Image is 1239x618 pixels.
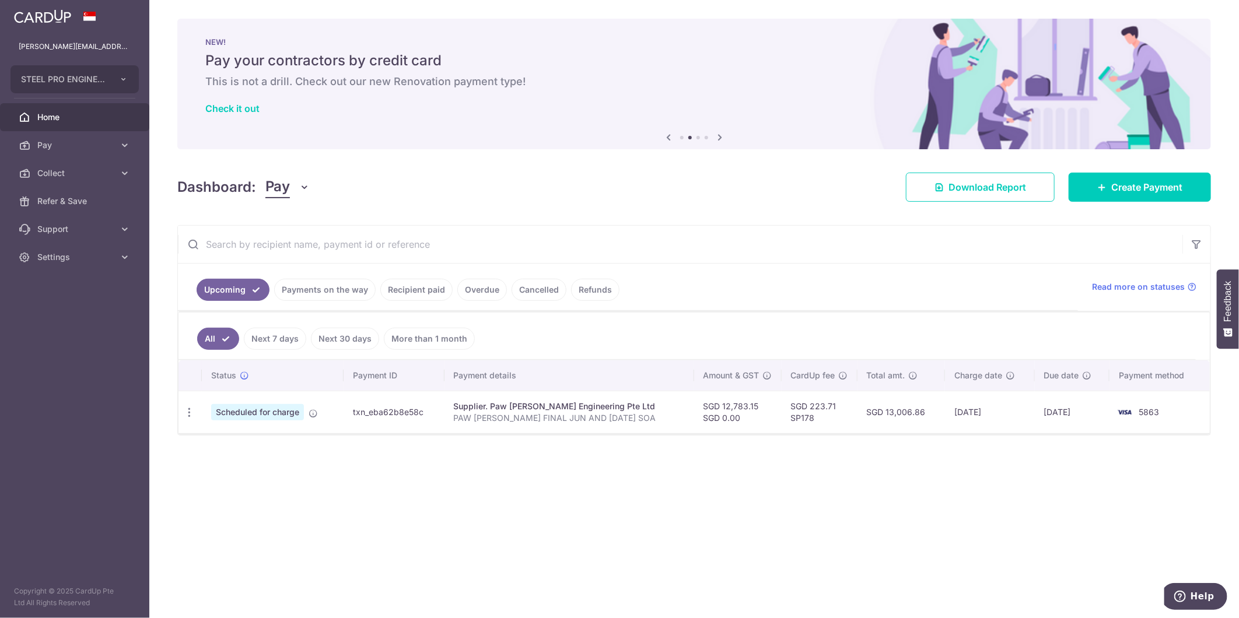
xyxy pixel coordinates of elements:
span: Create Payment [1111,180,1182,194]
img: Renovation banner [177,19,1211,149]
span: Scheduled for charge [211,404,304,420]
span: Refer & Save [37,195,114,207]
span: STEEL PRO ENGINEERING PTE LTD [21,73,107,85]
span: Download Report [949,180,1026,194]
td: SGD 12,783.15 SGD 0.00 [694,391,782,433]
a: Next 7 days [244,328,306,350]
span: Pay [37,139,114,151]
a: Recipient paid [380,279,453,301]
p: [PERSON_NAME][EMAIL_ADDRESS][DOMAIN_NAME] [19,41,131,52]
h4: Dashboard: [177,177,256,198]
th: Payment method [1109,360,1210,391]
span: Support [37,223,114,235]
a: Refunds [571,279,619,301]
a: Create Payment [1069,173,1211,202]
button: Feedback - Show survey [1217,269,1239,349]
img: CardUp [14,9,71,23]
span: 5863 [1139,407,1159,417]
span: Home [37,111,114,123]
td: SGD 13,006.86 [857,391,945,433]
a: Upcoming [197,279,269,301]
img: Bank Card [1113,405,1136,419]
a: Download Report [906,173,1055,202]
span: Collect [37,167,114,179]
input: Search by recipient name, payment id or reference [178,226,1182,263]
span: Settings [37,251,114,263]
div: Supplier. Paw [PERSON_NAME] Engineering Pte Ltd [454,401,685,412]
a: Cancelled [512,279,566,301]
p: NEW! [205,37,1183,47]
p: PAW [PERSON_NAME] FINAL JUN AND [DATE] SOA [454,412,685,424]
span: Amount & GST [703,370,759,381]
a: Check it out [205,103,260,114]
span: Feedback [1223,281,1233,322]
iframe: Opens a widget where you can find more information [1164,583,1227,612]
h5: Pay your contractors by credit card [205,51,1183,70]
span: Due date [1044,370,1079,381]
a: Next 30 days [311,328,379,350]
button: Pay [265,176,310,198]
span: Total amt. [867,370,905,381]
td: [DATE] [945,391,1035,433]
th: Payment details [444,360,694,391]
a: Read more on statuses [1092,281,1196,293]
h6: This is not a drill. Check out our new Renovation payment type! [205,75,1183,89]
td: SGD 223.71 SP178 [782,391,857,433]
a: Payments on the way [274,279,376,301]
span: CardUp fee [791,370,835,381]
span: Pay [265,176,290,198]
a: Overdue [457,279,507,301]
th: Payment ID [344,360,444,391]
td: [DATE] [1035,391,1110,433]
span: Read more on statuses [1092,281,1185,293]
td: txn_eba62b8e58c [344,391,444,433]
a: More than 1 month [384,328,475,350]
span: Charge date [954,370,1002,381]
a: All [197,328,239,350]
button: STEEL PRO ENGINEERING PTE LTD [10,65,139,93]
span: Status [211,370,236,381]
